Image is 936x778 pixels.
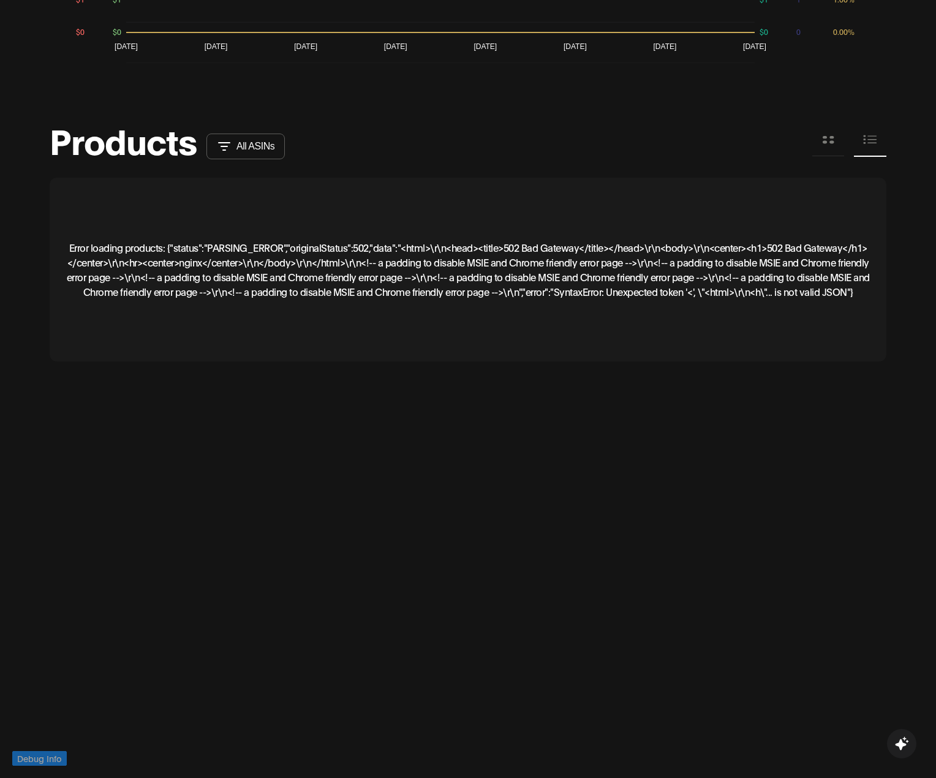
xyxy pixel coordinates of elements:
[17,752,62,765] span: Debug Info
[236,141,274,152] p: All ASINs
[76,27,85,36] tspan: $0
[294,42,317,50] tspan: [DATE]
[62,240,874,299] p: Error loading products: {"status":"PARSING_ERROR","originalStatus":502,"data":"<html>\r\n<head><t...
[205,42,228,50] tspan: [DATE]
[474,42,497,50] tspan: [DATE]
[564,42,587,50] tspan: [DATE]
[384,42,407,50] tspan: [DATE]
[760,27,768,36] tspan: $0
[796,27,801,36] tspan: 0
[12,751,67,766] button: Debug Info
[743,42,766,50] tspan: [DATE]
[50,129,197,151] h1: Products
[654,42,677,50] tspan: [DATE]
[115,42,138,50] tspan: [DATE]
[833,27,855,36] tspan: 0.00%
[206,134,285,159] button: All ASINs
[113,27,121,36] tspan: $0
